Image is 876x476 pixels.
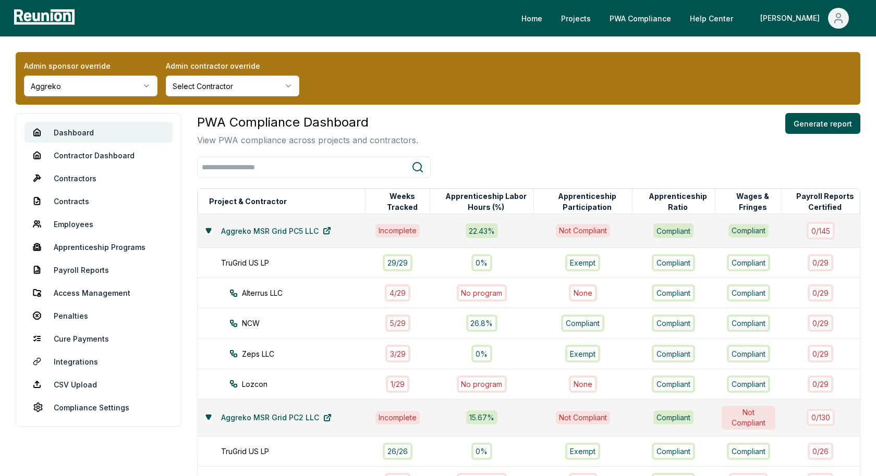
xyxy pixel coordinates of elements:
[727,443,770,460] div: Compliant
[807,222,835,239] div: 0 / 145
[652,315,695,332] div: Compliant
[25,282,173,303] a: Access Management
[25,374,173,395] a: CSV Upload
[221,257,376,268] div: TruGrid US LP
[229,318,384,329] div: NCW
[471,254,493,271] div: 0%
[727,254,770,271] div: Compliant
[385,345,410,362] div: 3 / 29
[383,443,412,460] div: 26 / 26
[727,375,770,393] div: Compliant
[229,287,384,298] div: Alterrus LLC
[569,375,597,393] div: None
[466,315,498,332] div: 26.8%
[652,345,695,362] div: Compliant
[457,284,507,302] div: No program
[374,191,430,212] button: Weeks Tracked
[386,375,409,393] div: 1 / 29
[652,443,695,460] div: Compliant
[375,411,420,424] div: Incomplete
[727,284,770,302] div: Compliant
[513,8,866,29] nav: Main
[229,379,384,390] div: Lozcon
[25,259,173,280] a: Payroll Reports
[197,134,418,146] p: View PWA compliance across projects and contractors.
[197,113,418,132] h3: PWA Compliance Dashboard
[760,8,824,29] div: [PERSON_NAME]
[785,113,860,134] button: Generate report
[25,214,173,234] a: Employees
[652,284,695,302] div: Compliant
[25,145,173,166] a: Contractor Dashboard
[652,375,695,393] div: Compliant
[565,443,600,460] div: Exempt
[25,397,173,418] a: Compliance Settings
[221,446,376,457] div: TruGrid US LP
[25,351,173,372] a: Integrations
[808,284,833,302] div: 0 / 29
[727,315,770,332] div: Compliant
[466,410,497,424] div: 15.67 %
[556,224,610,237] div: Not Compliant
[25,168,173,189] a: Contractors
[553,8,599,29] a: Projects
[641,191,715,212] button: Apprenticeship Ratio
[561,315,604,332] div: Compliant
[25,328,173,349] a: Cure Payments
[722,406,775,430] div: Not Compliant
[471,443,493,460] div: 0%
[213,220,339,241] a: Aggreko MSR Grid PC5 LLC
[652,254,695,271] div: Compliant
[556,411,610,424] div: Not Compliant
[166,60,299,71] label: Admin contractor override
[471,345,493,362] div: 0%
[385,284,410,302] div: 4 / 29
[375,224,420,237] div: Incomplete
[790,191,859,212] button: Payroll Reports Certified
[565,254,600,271] div: Exempt
[565,345,600,362] div: Exempt
[653,223,693,237] div: Compliant
[466,223,498,237] div: 22.43 %
[752,8,857,29] button: [PERSON_NAME]
[25,236,173,257] a: Apprenticeship Programs
[808,254,833,271] div: 0 / 29
[569,284,597,302] div: None
[808,443,833,460] div: 0 / 26
[728,224,769,237] div: Compliant
[25,305,173,326] a: Penalties
[808,375,833,393] div: 0 / 29
[653,410,693,424] div: Compliant
[229,348,384,359] div: Zeps LLC
[543,191,632,212] button: Apprenticeship Participation
[25,122,173,143] a: Dashboard
[808,345,833,362] div: 0 / 29
[383,254,412,271] div: 29 / 29
[808,315,833,332] div: 0 / 29
[24,60,157,71] label: Admin sponsor override
[807,409,835,426] div: 0 / 130
[727,345,770,362] div: Compliant
[682,8,741,29] a: Help Center
[213,407,340,428] a: Aggreko MSR Grid PC2 LLC
[207,191,289,212] button: Project & Contractor
[457,375,507,393] div: No program
[724,191,781,212] button: Wages & Fringes
[601,8,679,29] a: PWA Compliance
[513,8,551,29] a: Home
[439,191,533,212] button: Apprenticeship Labor Hours (%)
[385,315,410,332] div: 5 / 29
[25,191,173,211] a: Contracts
